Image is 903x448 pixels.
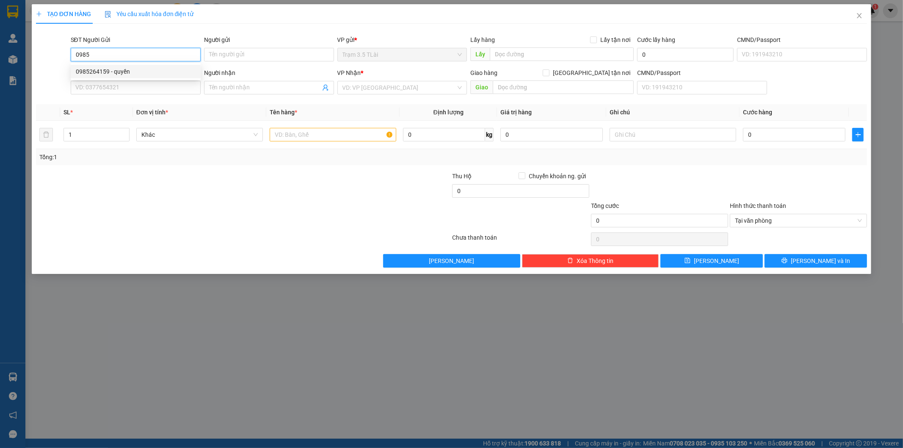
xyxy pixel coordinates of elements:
[853,131,863,138] span: plus
[105,11,111,18] img: icon
[270,128,396,141] input: VD: Bàn, Ghế
[383,254,520,268] button: [PERSON_NAME]
[470,47,490,61] span: Lấy
[848,4,871,28] button: Close
[567,257,573,264] span: delete
[737,35,867,44] div: CMND/Passport
[856,12,863,19] span: close
[76,67,196,76] div: 0985264159 - quyền
[452,233,591,248] div: Chưa thanh toán
[591,202,619,209] span: Tổng cước
[470,36,495,43] span: Lấy hàng
[105,11,194,17] span: Yêu cầu xuất hóa đơn điện tử
[470,69,497,76] span: Giao hàng
[781,257,787,264] span: printer
[452,173,472,180] span: Thu Hộ
[337,35,467,44] div: VP gửi
[71,35,201,44] div: SĐT Người Gửi
[470,80,493,94] span: Giao
[606,104,740,121] th: Ghi chú
[39,152,348,162] div: Tổng: 1
[597,35,634,44] span: Lấy tận nơi
[429,256,474,265] span: [PERSON_NAME]
[204,68,334,77] div: Người nhận
[852,128,864,141] button: plus
[637,68,767,77] div: CMND/Passport
[735,214,862,227] span: Tại văn phòng
[525,171,589,181] span: Chuyển khoản ng. gửi
[141,128,258,141] span: Khác
[485,128,494,141] span: kg
[550,68,634,77] span: [GEOGRAPHIC_DATA] tận nơi
[637,48,734,61] input: Cước lấy hàng
[39,128,53,141] button: delete
[500,128,603,141] input: 0
[204,35,334,44] div: Người gửi
[434,109,464,116] span: Định lượng
[64,109,70,116] span: SL
[577,256,613,265] span: Xóa Thông tin
[694,256,739,265] span: [PERSON_NAME]
[270,109,297,116] span: Tên hàng
[610,128,736,141] input: Ghi Chú
[36,11,42,17] span: plus
[337,69,361,76] span: VP Nhận
[36,11,91,17] span: TẠO ĐƠN HÀNG
[493,80,634,94] input: Dọc đường
[136,109,168,116] span: Đơn vị tính
[743,109,772,116] span: Cước hàng
[637,36,675,43] label: Cước lấy hàng
[791,256,850,265] span: [PERSON_NAME] và In
[522,254,659,268] button: deleteXóa Thông tin
[765,254,867,268] button: printer[PERSON_NAME] và In
[500,109,532,116] span: Giá trị hàng
[71,65,201,78] div: 0985264159 - quyền
[660,254,763,268] button: save[PERSON_NAME]
[490,47,634,61] input: Dọc đường
[322,84,329,91] span: user-add
[730,202,786,209] label: Hình thức thanh toán
[685,257,690,264] span: save
[342,48,462,61] span: Trạm 3.5 TLài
